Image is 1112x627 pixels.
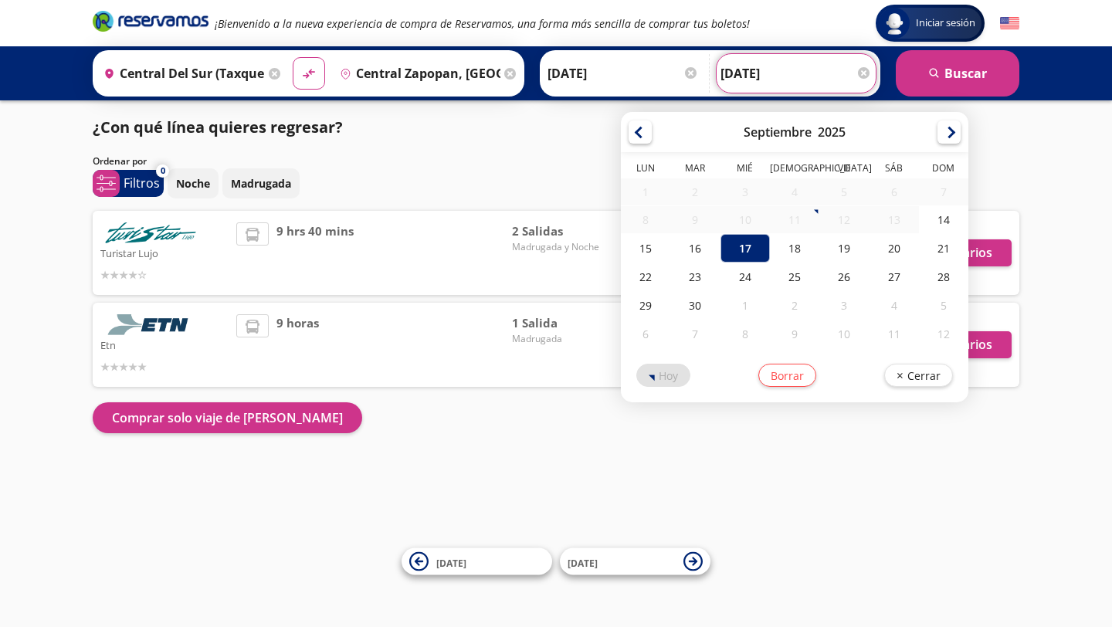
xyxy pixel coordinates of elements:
[93,9,208,32] i: Brand Logo
[720,291,770,320] div: 01-Oct-25
[222,168,300,198] button: Madrugada
[176,175,210,191] p: Noche
[720,54,872,93] input: Opcional
[919,320,968,348] div: 12-Oct-25
[919,263,968,291] div: 28-Sep-25
[896,50,1019,97] button: Buscar
[93,170,164,197] button: 0Filtros
[636,364,690,387] button: Hoy
[870,234,919,263] div: 20-Sep-25
[124,174,160,192] p: Filtros
[671,263,720,291] div: 23-Sep-25
[919,205,968,234] div: 14-Sep-25
[512,222,620,240] span: 2 Salidas
[671,320,720,348] div: 07-Oct-25
[276,314,319,375] span: 9 horas
[720,206,770,233] div: 10-Sep-25
[512,332,620,346] span: Madrugada
[720,234,770,263] div: 17-Sep-25
[512,240,620,254] span: Madrugada y Noche
[93,116,343,139] p: ¿Con qué línea quieres regresar?
[100,222,201,243] img: Turistar Lujo
[231,175,291,191] p: Madrugada
[884,364,953,387] button: Cerrar
[568,556,598,569] span: [DATE]
[870,161,919,178] th: Sábado
[919,161,968,178] th: Domingo
[870,291,919,320] div: 04-Oct-25
[720,161,770,178] th: Miércoles
[671,291,720,320] div: 30-Sep-25
[758,364,816,387] button: Borrar
[671,178,720,205] div: 02-Sep-25
[621,206,670,233] div: 08-Sep-25
[720,320,770,348] div: 08-Oct-25
[820,161,870,178] th: Viernes
[1000,14,1019,33] button: English
[870,263,919,291] div: 27-Sep-25
[744,124,812,141] div: Septiembre
[621,291,670,320] div: 29-Sep-25
[820,178,870,205] div: 05-Sep-25
[402,548,552,575] button: [DATE]
[100,314,201,335] img: Etn
[621,263,670,291] div: 22-Sep-25
[671,234,720,263] div: 16-Sep-25
[720,263,770,291] div: 24-Sep-25
[770,291,819,320] div: 02-Oct-25
[671,161,720,178] th: Martes
[770,320,819,348] div: 09-Oct-25
[100,243,229,262] p: Turistar Lujo
[436,556,466,569] span: [DATE]
[870,206,919,233] div: 13-Sep-25
[215,16,750,31] em: ¡Bienvenido a la nueva experiencia de compra de Reservamos, una forma más sencilla de comprar tus...
[919,291,968,320] div: 05-Oct-25
[820,291,870,320] div: 03-Oct-25
[818,124,846,141] div: 2025
[621,320,670,348] div: 06-Oct-25
[621,234,670,263] div: 15-Sep-25
[512,314,620,332] span: 1 Salida
[820,234,870,263] div: 19-Sep-25
[168,168,219,198] button: Noche
[770,263,819,291] div: 25-Sep-25
[820,206,870,233] div: 12-Sep-25
[100,335,229,354] p: Etn
[161,164,165,178] span: 0
[560,548,710,575] button: [DATE]
[919,178,968,205] div: 07-Sep-25
[870,320,919,348] div: 11-Oct-25
[621,161,670,178] th: Lunes
[770,234,819,263] div: 18-Sep-25
[870,178,919,205] div: 06-Sep-25
[671,206,720,233] div: 09-Sep-25
[820,320,870,348] div: 10-Oct-25
[770,206,819,233] div: 11-Sep-25
[720,178,770,205] div: 03-Sep-25
[334,54,501,93] input: Buscar Destino
[770,161,819,178] th: Jueves
[770,178,819,205] div: 04-Sep-25
[93,154,147,168] p: Ordenar por
[621,178,670,205] div: 01-Sep-25
[93,9,208,37] a: Brand Logo
[97,54,265,93] input: Buscar Origen
[919,234,968,263] div: 21-Sep-25
[910,15,981,31] span: Iniciar sesión
[820,263,870,291] div: 26-Sep-25
[276,222,354,283] span: 9 hrs 40 mins
[93,402,362,433] button: Comprar solo viaje de [PERSON_NAME]
[548,54,699,93] input: Elegir Fecha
